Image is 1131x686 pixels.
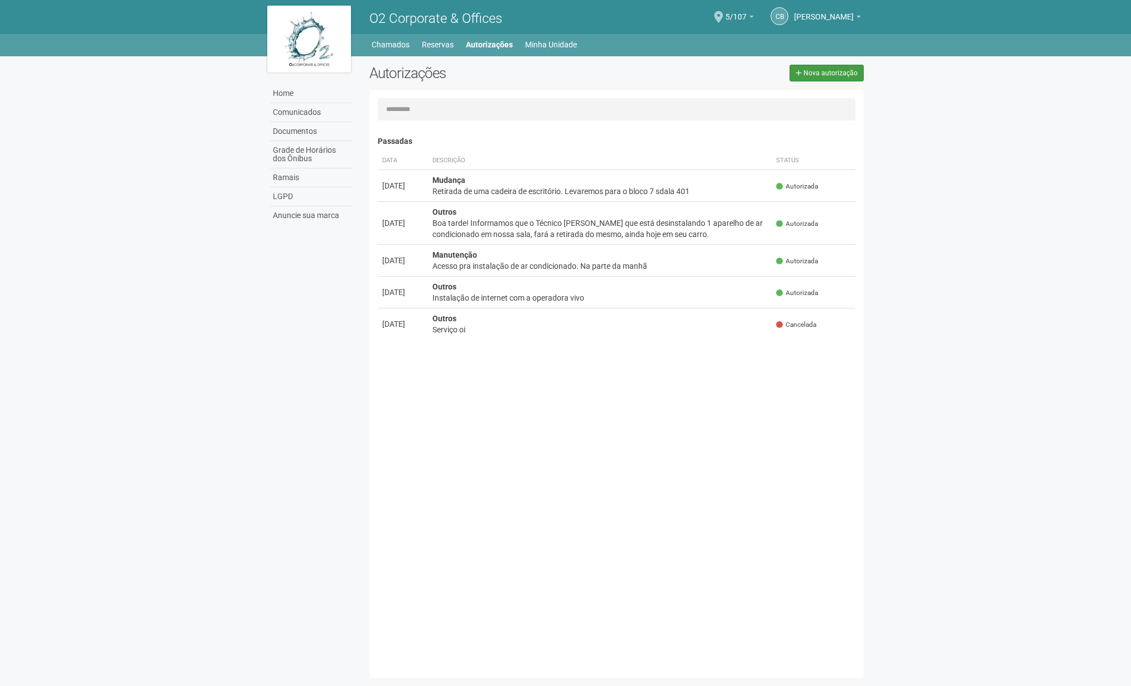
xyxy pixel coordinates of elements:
a: Grade de Horários dos Ônibus [270,141,353,168]
span: Nova autorização [803,69,858,77]
strong: Mudança [432,176,465,185]
span: Autorizada [776,288,818,298]
a: Anuncie sua marca [270,206,353,225]
div: [DATE] [382,180,423,191]
a: Documentos [270,122,353,141]
span: Carolina Barreto [794,2,854,21]
span: O2 Corporate & Offices [369,11,502,26]
a: Minha Unidade [525,37,577,52]
a: 5/107 [725,14,754,23]
h4: Passadas [378,137,856,146]
strong: Outros [432,282,456,291]
a: Chamados [372,37,410,52]
a: Autorizações [466,37,513,52]
h2: Autorizações [369,65,608,81]
span: Autorizada [776,219,818,229]
strong: Outros [432,207,456,216]
strong: Manutenção [432,250,477,259]
th: Descrição [428,152,772,170]
a: [PERSON_NAME] [794,14,861,23]
th: Status [772,152,855,170]
a: Reservas [422,37,454,52]
div: [DATE] [382,218,423,229]
div: Acesso pra instalação de ar condicionado. Na parte da manhã [432,260,768,272]
a: Ramais [270,168,353,187]
img: logo.jpg [267,6,351,73]
span: 5/107 [725,2,747,21]
a: Nova autorização [790,65,864,81]
div: [DATE] [382,255,423,266]
div: Serviço oi [432,324,768,335]
span: Autorizada [776,257,818,266]
div: Retirada de uma cadeira de escritório. Levaremos para o bloco 7 sdala 401 [432,186,768,197]
span: Cancelada [776,320,816,330]
strong: Outros [432,314,456,323]
a: CB [771,7,788,25]
div: Boa tarde! Informamos que o Técnico [PERSON_NAME] que está desinstalando 1 aparelho de ar condici... [432,218,768,240]
a: Home [270,84,353,103]
a: LGPD [270,187,353,206]
div: Instalação de internet com a operadora vivo [432,292,768,303]
div: [DATE] [382,318,423,330]
a: Comunicados [270,103,353,122]
div: [DATE] [382,287,423,298]
th: Data [378,152,428,170]
span: Autorizada [776,182,818,191]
